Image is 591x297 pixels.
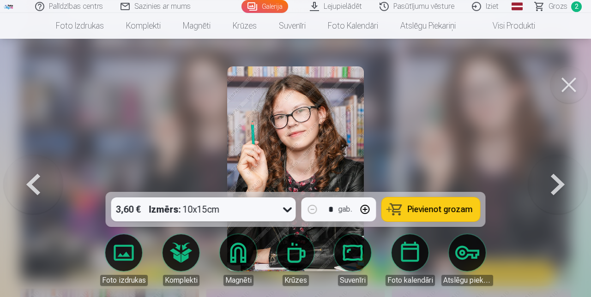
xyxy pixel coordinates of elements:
div: gab. [338,204,352,215]
a: Komplekti [115,13,172,39]
span: Pievienot grozam [408,205,473,214]
span: 2 [571,1,582,12]
strong: Izmērs : [149,203,181,216]
img: /fa1 [4,4,14,9]
a: Foto izdrukas [98,234,150,286]
a: Foto izdrukas [45,13,115,39]
div: Komplekti [163,275,199,286]
a: Krūzes [222,13,268,39]
div: Foto kalendāri [386,275,435,286]
div: Foto izdrukas [100,275,148,286]
a: Atslēgu piekariņi [441,234,493,286]
a: Komplekti [155,234,207,286]
a: Foto kalendāri [317,13,389,39]
div: Atslēgu piekariņi [441,275,493,286]
a: Magnēti [172,13,222,39]
div: Magnēti [223,275,253,286]
a: Suvenīri [268,13,317,39]
a: Magnēti [212,234,264,286]
a: Atslēgu piekariņi [389,13,467,39]
div: 10x15cm [149,197,220,221]
div: Suvenīri [338,275,368,286]
div: 3,60 € [111,197,145,221]
a: Krūzes [270,234,321,286]
div: Krūzes [283,275,309,286]
button: Pievienot grozam [382,197,480,221]
a: Foto kalendāri [384,234,436,286]
a: Suvenīri [327,234,379,286]
a: Visi produkti [467,13,546,39]
span: Grozs [549,1,567,12]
